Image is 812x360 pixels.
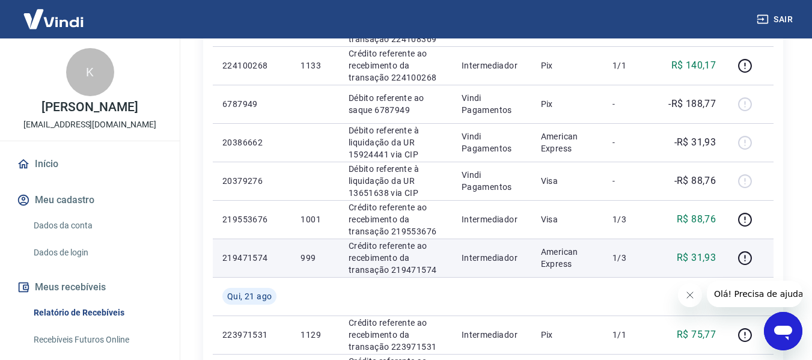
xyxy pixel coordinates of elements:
[462,169,522,193] p: Vindi Pagamentos
[462,92,522,116] p: Vindi Pagamentos
[541,130,593,154] p: American Express
[301,329,329,341] p: 1129
[349,124,442,160] p: Débito referente à liquidação da UR 15924441 via CIP
[222,175,281,187] p: 20379276
[462,130,522,154] p: Vindi Pagamentos
[677,251,716,265] p: R$ 31,93
[349,47,442,84] p: Crédito referente ao recebimento da transação 224100268
[462,329,522,341] p: Intermediador
[222,213,281,225] p: 219553676
[41,101,138,114] p: [PERSON_NAME]
[764,312,802,350] iframe: Botão para abrir a janela de mensagens
[668,97,716,111] p: -R$ 188,77
[29,328,165,352] a: Recebíveis Futuros Online
[541,329,593,341] p: Pix
[14,1,93,37] img: Vindi
[349,92,442,116] p: Débito referente ao saque 6787949
[29,240,165,265] a: Dados de login
[612,252,648,264] p: 1/3
[612,98,648,110] p: -
[222,98,281,110] p: 6787949
[222,329,281,341] p: 223971531
[222,252,281,264] p: 219471574
[541,213,593,225] p: Visa
[541,175,593,187] p: Visa
[66,48,114,96] div: K
[349,240,442,276] p: Crédito referente ao recebimento da transação 219471574
[671,58,716,73] p: R$ 140,17
[301,59,329,72] p: 1133
[462,59,522,72] p: Intermediador
[462,213,522,225] p: Intermediador
[674,174,716,188] p: -R$ 88,76
[678,283,702,307] iframe: Fechar mensagem
[612,175,648,187] p: -
[612,329,648,341] p: 1/1
[349,317,442,353] p: Crédito referente ao recebimento da transação 223971531
[14,151,165,177] a: Início
[612,136,648,148] p: -
[677,328,716,342] p: R$ 75,77
[541,98,593,110] p: Pix
[462,252,522,264] p: Intermediador
[23,118,156,131] p: [EMAIL_ADDRESS][DOMAIN_NAME]
[349,163,442,199] p: Débito referente à liquidação da UR 13651638 via CIP
[29,301,165,325] a: Relatório de Recebíveis
[7,8,101,18] span: Olá! Precisa de ajuda?
[14,187,165,213] button: Meu cadastro
[29,213,165,238] a: Dados da conta
[612,59,648,72] p: 1/1
[612,213,648,225] p: 1/3
[754,8,798,31] button: Sair
[541,246,593,270] p: American Express
[301,252,329,264] p: 999
[349,201,442,237] p: Crédito referente ao recebimento da transação 219553676
[707,281,802,307] iframe: Mensagem da empresa
[301,213,329,225] p: 1001
[674,135,716,150] p: -R$ 31,93
[541,59,593,72] p: Pix
[222,59,281,72] p: 224100268
[222,136,281,148] p: 20386662
[14,274,165,301] button: Meus recebíveis
[227,290,272,302] span: Qui, 21 ago
[677,212,716,227] p: R$ 88,76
